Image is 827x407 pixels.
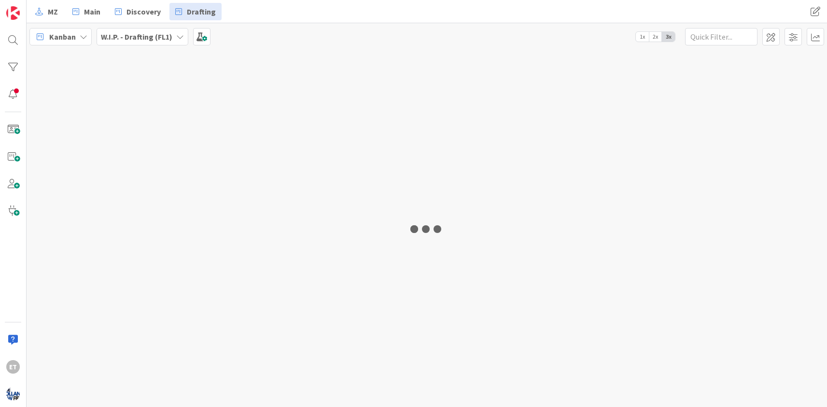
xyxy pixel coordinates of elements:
a: MZ [29,3,64,20]
div: ET [6,360,20,374]
span: 1x [636,32,649,42]
span: 2x [649,32,662,42]
a: Main [67,3,106,20]
span: Kanban [49,31,76,43]
b: W.I.P. - Drafting (FL1) [101,32,172,42]
input: Quick Filter... [685,28,757,45]
span: 3x [662,32,675,42]
span: Discovery [126,6,161,17]
span: MZ [48,6,58,17]
img: avatar [6,387,20,401]
a: Drafting [169,3,222,20]
span: Drafting [187,6,216,17]
a: Discovery [109,3,167,20]
img: Visit kanbanzone.com [6,6,20,20]
span: Main [84,6,100,17]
